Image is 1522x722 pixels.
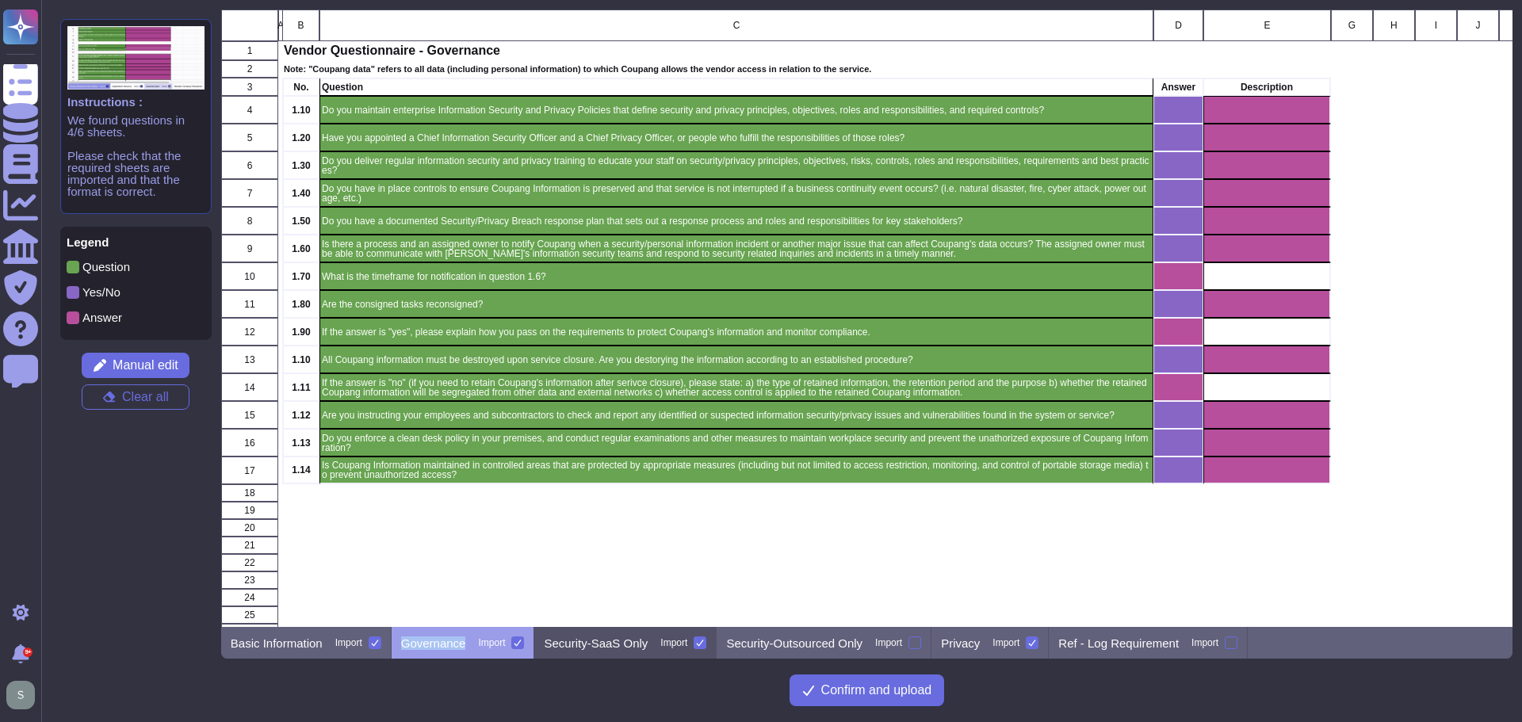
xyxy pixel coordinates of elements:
p: 1.90 [285,327,317,337]
div: 11 [221,290,278,318]
p: 1.20 [285,133,317,143]
p: Are you instructing your employees and subcontractors to check and report any identified or suspe... [322,411,1151,420]
p: 1.14 [285,465,317,475]
span: B [297,21,304,30]
p: 1.12 [285,411,317,420]
p: Note: "Coupang data" refers to all data (including personal information) to which Coupang allows ... [284,65,318,74]
span: E [1264,21,1270,30]
p: 1.60 [285,244,317,254]
button: user [3,678,46,712]
div: 20 [221,519,278,537]
p: What is the timeframe for notification in question 1.6? [322,272,1151,281]
div: 10 [221,262,278,290]
p: Is Coupang Information maintained in controlled areas that are protected by appropriate measures ... [322,460,1151,479]
p: Governance [401,637,466,649]
p: 1.70 [285,272,317,281]
div: 9 [221,235,278,262]
div: Import [875,638,902,648]
p: 1.10 [285,105,317,115]
p: Is there a process and an assigned owner to notify Coupang when a security/personal information i... [322,239,1151,258]
div: Import [1191,638,1218,648]
span: Clear all [122,391,169,403]
p: Answer [82,311,122,323]
p: Do you enforce a clean desk policy in your premises, and conduct regular examinations and other m... [322,434,1151,453]
div: Import [660,638,687,648]
p: 1.11 [285,383,317,392]
span: J [1475,21,1480,30]
span: H [1390,21,1398,30]
p: Privacy [941,637,980,649]
div: 26 [221,624,278,641]
p: Security-SaaS Only [544,637,648,649]
p: 1.40 [285,189,317,198]
p: Instructions : [67,96,205,108]
div: 5 [221,124,278,151]
div: 9+ [23,648,33,657]
div: Import [992,638,1019,648]
p: 1.50 [285,216,317,226]
p: 1.30 [285,161,317,170]
div: 23 [221,571,278,589]
p: Description [1206,82,1328,92]
p: Do you maintain enterprise Information Security and Privacy Policies that define security and pri... [322,105,1151,115]
p: Do you deliver regular information security and privacy training to educate your staff on securit... [322,156,1151,175]
div: 2 [221,60,278,78]
p: Ref - Log Requirement [1058,637,1179,649]
div: 12 [221,318,278,346]
p: 1.13 [285,438,317,448]
span: A [277,21,284,30]
span: Confirm and upload [821,684,932,697]
span: I [1435,21,1437,30]
img: user [6,681,35,709]
div: 1 [221,41,278,60]
div: 16 [221,429,278,457]
p: Do you have a documented Security/Privacy Breach response plan that sets out a response process a... [322,216,1151,226]
p: 1.10 [285,355,317,365]
div: 19 [221,502,278,519]
div: grid [221,10,1512,627]
div: 21 [221,537,278,554]
p: If the answer is "no" (if you need to retain Coupang's information after serivce closure), please... [322,378,1151,397]
div: 15 [221,401,278,429]
div: 7 [221,179,278,207]
div: 22 [221,554,278,571]
div: 17 [221,457,278,484]
button: Manual edit [82,353,189,378]
div: 18 [221,484,278,502]
p: Vendor Questionnaire - Governance [284,44,318,57]
span: Manual edit [113,359,178,372]
p: Yes/No [82,286,120,298]
p: We found questions in 4/6 sheets. Please check that the required sheets are imported and that the... [67,114,205,197]
button: Confirm and upload [790,674,945,706]
p: Legend [67,236,205,248]
div: Import [478,638,505,648]
p: Question [82,261,130,273]
button: Clear all [82,384,189,410]
p: Answer [1156,82,1201,92]
p: All Coupang information must be destroyed upon service closure. Are you destorying the informatio... [322,355,1151,365]
div: 13 [221,346,278,373]
div: 6 [221,151,278,179]
p: 1.80 [285,300,317,309]
div: 8 [221,207,278,235]
p: Basic Information [231,637,323,649]
p: Question [322,82,1151,92]
p: No. [285,82,317,92]
p: Are the consigned tasks reconsigned? [322,300,1151,309]
p: If the answer is "yes", please explain how you pass on the requirements to protect Coupang's info... [322,327,1151,337]
p: Do you have in place controls to ensure Coupang Information is preserved and that service is not ... [322,184,1151,203]
span: D [1175,21,1182,30]
p: Security-Outsourced Only [726,637,862,649]
div: 14 [221,373,278,401]
img: instruction [67,26,205,90]
div: 3 [221,78,278,96]
div: Import [335,638,362,648]
div: 4 [221,96,278,124]
div: 25 [221,606,278,624]
span: G [1348,21,1356,30]
p: Have you appointed a Chief Information Security Officer and a Chief Privacy Officer, or people wh... [322,133,1151,143]
div: 24 [221,589,278,606]
span: C [732,21,740,30]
